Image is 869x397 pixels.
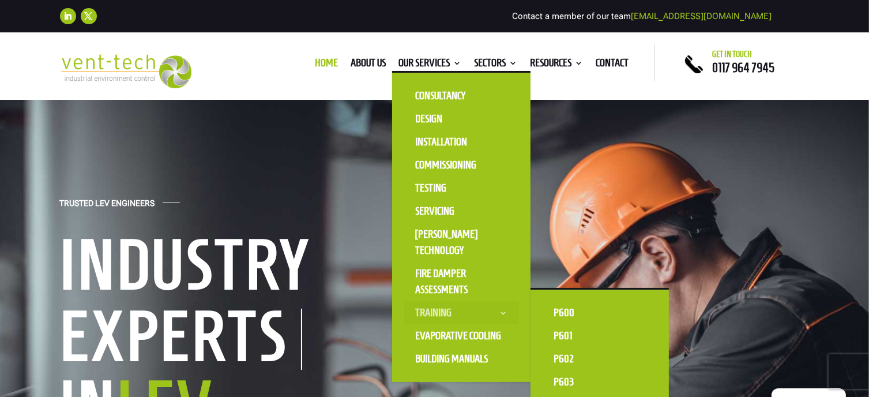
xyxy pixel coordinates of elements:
span: Contact a member of our team [512,11,772,21]
a: Home [315,59,338,72]
img: 2023-09-27T08_35_16.549ZVENT-TECH---Clear-background [60,54,192,88]
a: Consultancy [404,84,519,107]
span: Get in touch [712,50,752,59]
a: About us [351,59,386,72]
a: Testing [404,177,519,200]
a: Resources [530,59,583,72]
a: Our Services [398,59,461,72]
h1: Industry [60,229,417,307]
a: [EMAIL_ADDRESS][DOMAIN_NAME] [631,11,772,21]
a: Training [404,301,519,324]
a: P603 [542,370,657,394]
a: Commissioning [404,153,519,177]
a: Contact [596,59,629,72]
a: Design [404,107,519,130]
a: Building Manuals [404,347,519,370]
a: [PERSON_NAME] Technology [404,223,519,262]
a: P601 [542,324,657,347]
a: Sectors [474,59,517,72]
a: Evaporative Cooling [404,324,519,347]
h4: Trusted LEV Engineers [60,198,155,214]
a: Fire Damper Assessments [404,262,519,301]
h1: Experts [60,309,302,370]
a: P602 [542,347,657,370]
a: Servicing [404,200,519,223]
a: 0117 964 7945 [712,61,774,74]
a: Installation [404,130,519,153]
a: Follow on X [81,8,97,24]
a: P600 [542,301,657,324]
a: Follow on LinkedIn [60,8,76,24]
